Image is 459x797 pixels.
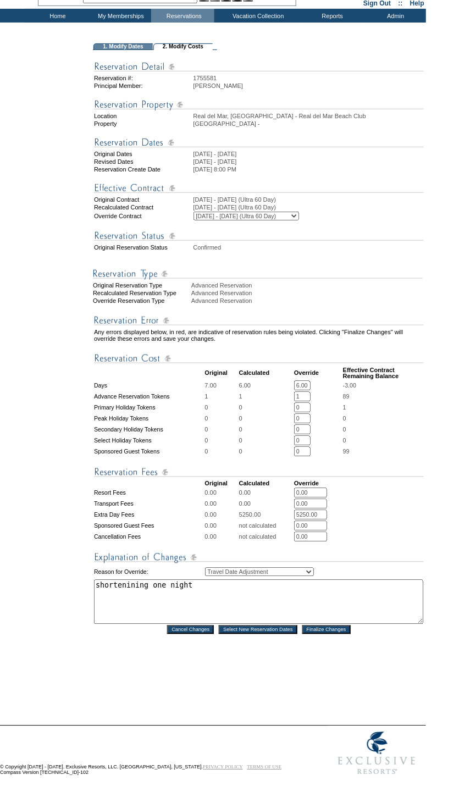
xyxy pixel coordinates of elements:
td: [DATE] - [DATE] [193,151,424,157]
td: 0 [239,414,293,424]
div: Recalculated Reservation Type [93,290,190,296]
td: 0.00 [205,488,238,498]
span: -3.00 [343,383,356,389]
td: Extra Day Fees [94,510,204,520]
td: 0 [205,414,238,424]
input: Select New Reservation Dates [219,626,297,634]
img: Reservation Property [94,98,424,112]
td: Cancellation Fees [94,532,204,542]
td: Select Holiday Tokens [94,436,204,446]
td: 2. Modify Costs [153,43,213,50]
td: 5250.00 [239,510,293,520]
td: Sponsored Guest Fees [94,521,204,531]
img: Exclusive Resorts [328,726,426,781]
td: 1 [205,392,238,402]
td: Revised Dates [94,158,192,165]
td: Location [94,113,192,119]
td: 0 [239,447,293,457]
td: 0 [205,403,238,413]
img: Reservation Type [93,267,423,281]
img: Reservation Cost [94,352,424,366]
td: 0.00 [205,510,238,520]
td: not calculated [239,532,293,542]
td: Override [294,367,342,380]
td: [DATE] 8:00 PM [193,166,424,173]
td: Confirmed [193,244,424,251]
td: 1. Modify Dates [93,43,153,50]
td: Override Contract [94,212,192,220]
td: 0 [239,436,293,446]
td: Reservations [151,9,214,23]
td: [GEOGRAPHIC_DATA] - [193,120,424,127]
td: Peak Holiday Tokens [94,414,204,424]
span: 89 [343,394,350,400]
td: Secondary Holiday Tokens [94,425,204,435]
td: Calculated [239,480,293,487]
td: My Memberships [88,9,151,23]
td: Resort Fees [94,488,204,498]
span: 99 [343,449,350,455]
td: Advance Reservation Tokens [94,392,204,402]
td: Real del Mar, [GEOGRAPHIC_DATA] - Real del Mar Beach Club [193,113,424,119]
input: Finalize Changes [302,626,351,634]
td: 0 [239,403,293,413]
img: Reservation Status [94,229,424,243]
a: TERMS OF USE [247,765,282,770]
td: Admin [363,9,426,23]
img: Reservation Fees [94,466,424,479]
img: Effective Contract [94,181,424,195]
td: Vacation Collection [214,9,300,23]
td: Sponsored Guest Tokens [94,447,204,457]
span: 1 [343,405,346,411]
td: 0.00 [239,488,293,498]
td: Transport Fees [94,499,204,509]
td: 0 [205,436,238,446]
td: Reservation Create Date [94,166,192,173]
td: Any errors displayed below, in red, are indicative of reservation rules being violated. Clicking ... [94,329,424,342]
img: Reservation Errors [94,314,424,328]
td: 0.00 [205,499,238,509]
td: Effective Contract Remaining Balance [343,367,424,380]
td: Original Dates [94,151,192,157]
div: Override Reservation Type [93,297,190,304]
td: [DATE] - [DATE] [193,158,424,165]
td: Original [205,367,238,380]
td: Original [205,480,238,487]
td: 1755581 [193,75,424,81]
td: [DATE] - [DATE] (Ultra 60 Day) [193,196,424,203]
td: 1 [239,392,293,402]
td: Property [94,120,192,127]
td: 0.00 [205,532,238,542]
input: Cancel Changes [167,626,214,634]
td: 6.00 [239,381,293,391]
img: Reservation Detail [94,60,424,74]
td: [DATE] - [DATE] (Ultra 60 Day) [193,204,424,211]
td: Original Contract [94,196,192,203]
td: Primary Holiday Tokens [94,403,204,413]
td: Reason for Override: [94,566,204,579]
td: not calculated [239,521,293,531]
span: 0 [343,416,346,422]
div: Advanced Reservation [191,282,425,289]
img: Reservation Dates [94,136,424,150]
td: 0.00 [205,521,238,531]
span: 0 [343,427,346,433]
td: [PERSON_NAME] [193,82,424,89]
td: Days [94,381,204,391]
td: 0 [205,447,238,457]
td: 0 [205,425,238,435]
td: 0 [239,425,293,435]
a: PRIVACY POLICY [203,765,243,770]
img: Explanation of Changes [94,551,424,564]
td: Reservation #: [94,75,192,81]
div: Original Reservation Type [93,282,190,289]
div: Advanced Reservation [191,297,425,304]
td: Original Reservation Status [94,244,192,251]
td: Override [294,480,342,487]
td: Principal Member: [94,82,192,89]
td: 7.00 [205,381,238,391]
td: Home [25,9,88,23]
td: Calculated [239,367,293,380]
span: 0 [343,438,346,444]
td: Recalculated Contract [94,204,192,211]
